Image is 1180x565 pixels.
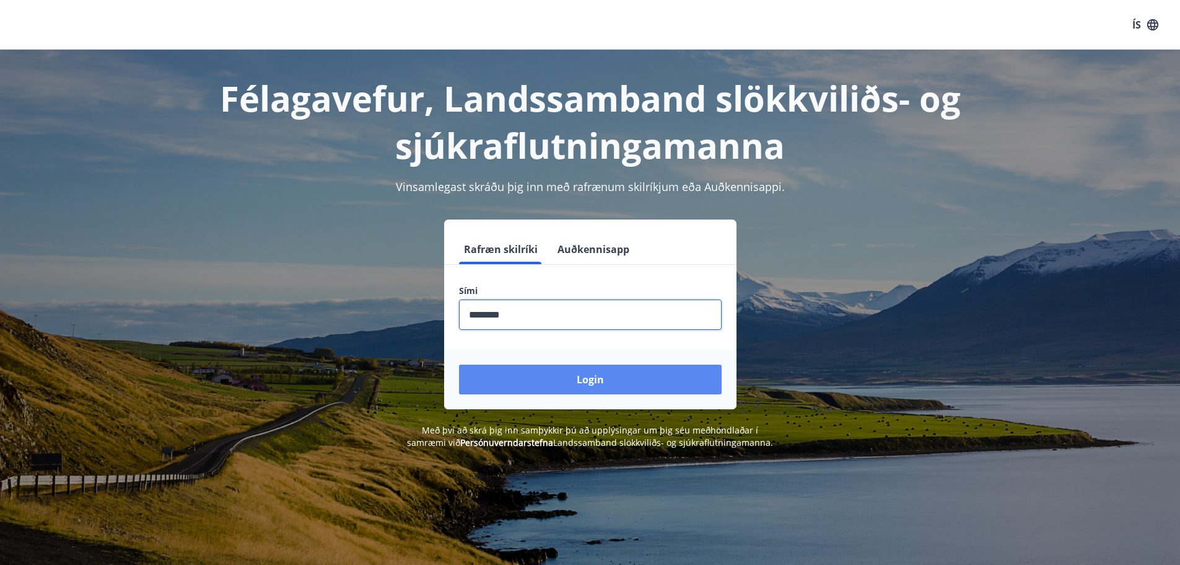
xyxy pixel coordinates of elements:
button: ÍS [1125,14,1165,36]
label: Sími [459,285,722,297]
button: Login [459,365,722,394]
span: Með því að skrá þig inn samþykkir þú að upplýsingar um þig séu meðhöndlaðar í samræmi við Landssa... [407,424,773,448]
button: Rafræn skilríki [459,234,543,264]
a: Persónuverndarstefna [460,437,553,448]
span: Vinsamlegast skráðu þig inn með rafrænum skilríkjum eða Auðkennisappi. [396,179,785,194]
button: Auðkennisapp [553,234,634,264]
h1: Félagavefur, Landssamband slökkviliðs- og sjúkraflutningamanna [159,74,1021,169]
